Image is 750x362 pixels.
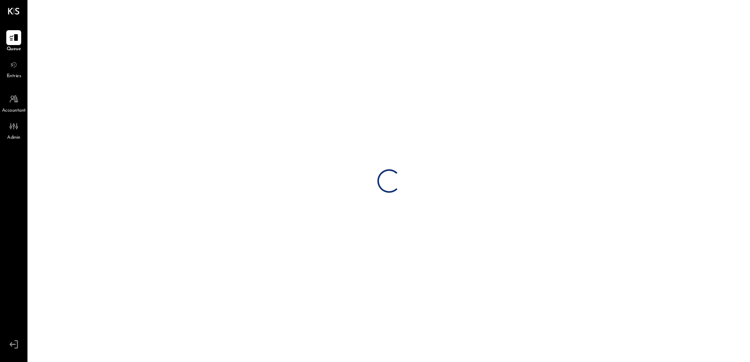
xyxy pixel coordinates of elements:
a: Accountant [0,92,27,114]
a: Entries [0,57,27,80]
span: Admin [7,134,20,141]
a: Admin [0,119,27,141]
span: Queue [7,46,21,53]
span: Entries [7,73,21,80]
a: Queue [0,30,27,53]
span: Accountant [2,107,26,114]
